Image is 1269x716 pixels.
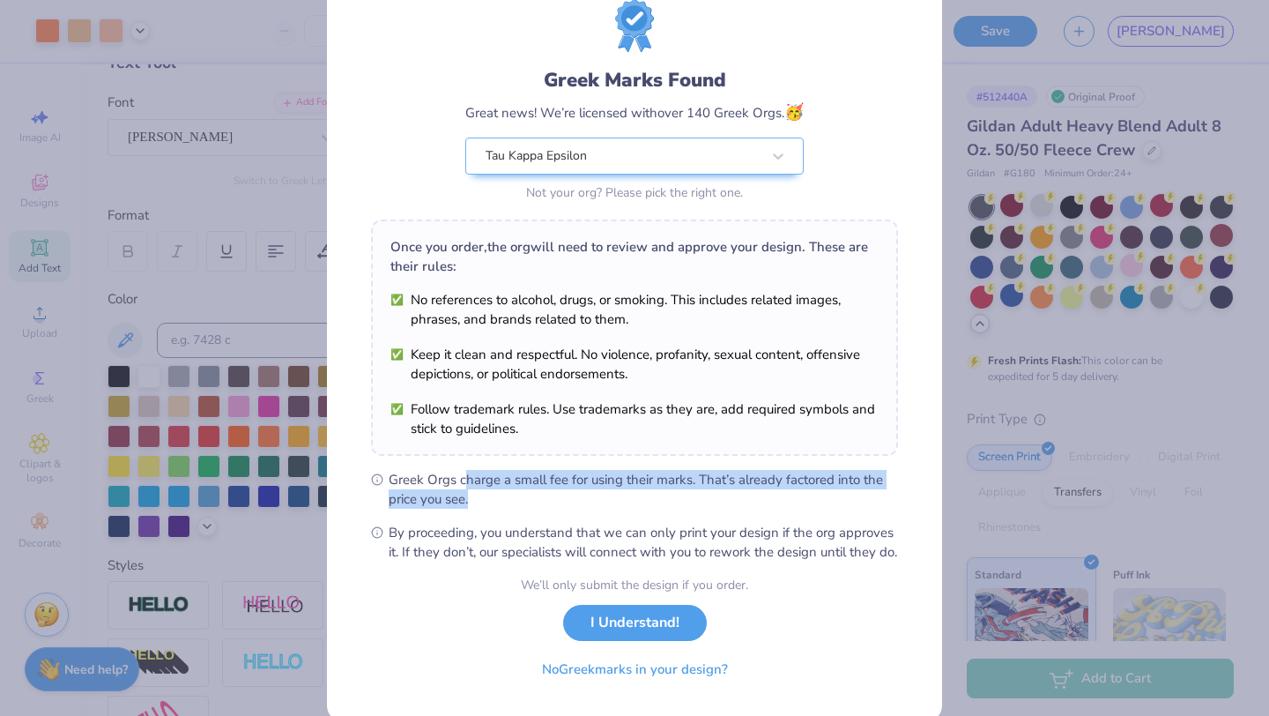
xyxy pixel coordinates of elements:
li: Keep it clean and respectful. No violence, profanity, sexual content, offensive depictions, or po... [390,345,879,384]
li: No references to alcohol, drugs, or smoking. This includes related images, phrases, and brands re... [390,290,879,329]
div: We’ll only submit the design if you order. [521,576,748,594]
span: 🥳 [784,101,804,123]
span: By proceeding, you understand that we can only print your design if the org approves it. If they ... [389,523,898,562]
div: Not your org? Please pick the right one. [465,183,804,202]
li: Follow trademark rules. Use trademarks as they are, add required symbols and stick to guidelines. [390,399,879,438]
button: I Understand! [563,605,707,641]
div: Greek Marks Found [465,66,804,94]
span: Greek Orgs charge a small fee for using their marks. That’s already factored into the price you see. [389,470,898,509]
button: NoGreekmarks in your design? [527,652,743,688]
div: Great news! We’re licensed with over 140 Greek Orgs. [465,101,804,124]
div: Once you order, the org will need to review and approve your design. These are their rules: [390,237,879,276]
